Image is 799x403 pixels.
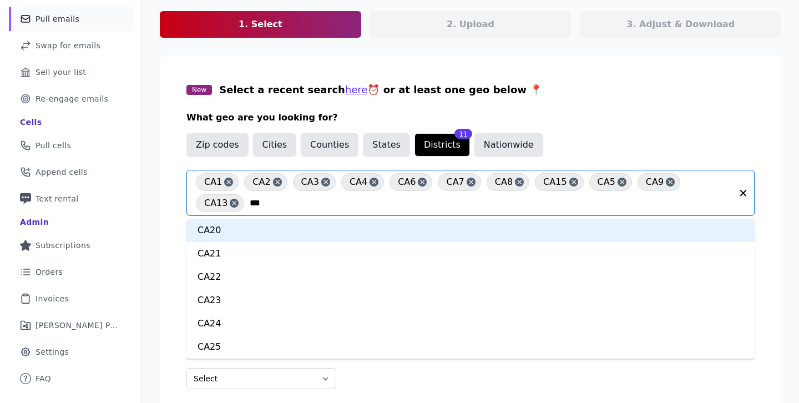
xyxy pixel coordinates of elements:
span: CA4 [350,173,367,191]
p: 1. Select [239,18,282,31]
a: Pull cells [9,133,133,158]
div: Cells [20,117,42,128]
a: Settings [9,340,133,364]
span: FAQ [36,373,51,384]
button: Nationwide [474,133,543,157]
div: CA20 [186,219,755,242]
div: CA24 [186,312,755,335]
a: Invoices [9,286,133,311]
span: CA7 [446,173,464,191]
a: [PERSON_NAME] Performance [9,313,133,337]
span: New [186,85,212,95]
span: Text rental [36,193,79,204]
div: CA21 [186,242,755,265]
span: [PERSON_NAME] Performance [36,320,119,331]
span: Append cells [36,167,88,178]
span: CA9 [646,173,664,191]
a: Text rental [9,187,133,211]
p: Type & select your districts [186,218,755,231]
button: here [345,82,368,98]
button: Zip codes [186,133,249,157]
div: CA22 [186,265,755,289]
a: Swap for emails [9,33,133,58]
a: FAQ [9,366,133,391]
a: Append cells [9,160,133,184]
span: CA2 [252,173,270,191]
span: CA1 [204,173,222,191]
a: Pull emails [9,7,133,31]
span: CA6 [398,173,416,191]
div: Admin [20,216,49,228]
div: CA23 [186,289,755,312]
div: 11 [454,129,472,139]
p: 3. Adjust & Download [626,18,735,31]
span: CA5 [598,173,615,191]
span: Select a recent search ⏰ or at least one geo below 📍 [219,84,542,95]
span: CA3 [301,173,319,191]
p: 2. Upload [447,18,494,31]
span: Re-engage emails [36,93,108,104]
span: CA13 [204,194,227,212]
span: CA8 [495,173,513,191]
button: States [363,133,410,157]
button: Counties [301,133,358,157]
button: Cities [253,133,297,157]
span: Subscriptions [36,240,90,251]
span: Sell your list [36,67,86,78]
span: Pull emails [36,13,79,24]
a: Orders [9,260,133,284]
a: Re-engage emails [9,87,133,111]
span: Invoices [36,293,69,304]
a: Sell your list [9,60,133,84]
span: CA15 [543,173,567,191]
h3: What geo are you looking for? [186,111,755,124]
div: CA25 [186,335,755,359]
a: 1. Select [160,11,361,38]
span: Swap for emails [36,40,100,51]
span: Orders [36,266,63,278]
span: Settings [36,346,69,357]
button: Districts [414,133,470,157]
a: Subscriptions [9,233,133,258]
span: Pull cells [36,140,71,151]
